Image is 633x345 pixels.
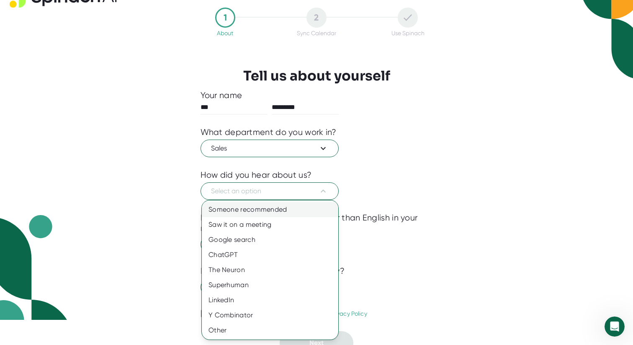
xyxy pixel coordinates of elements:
[202,323,338,338] div: Other
[202,232,338,247] div: Google search
[202,308,338,323] div: Y Combinator
[202,247,338,262] div: ChatGPT
[202,262,338,278] div: The Neuron
[202,278,338,293] div: Superhuman
[202,202,338,217] div: Someone recommended
[202,293,338,308] div: LinkedIn
[202,217,338,232] div: Saw it on a meeting
[605,316,625,337] iframe: Intercom live chat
